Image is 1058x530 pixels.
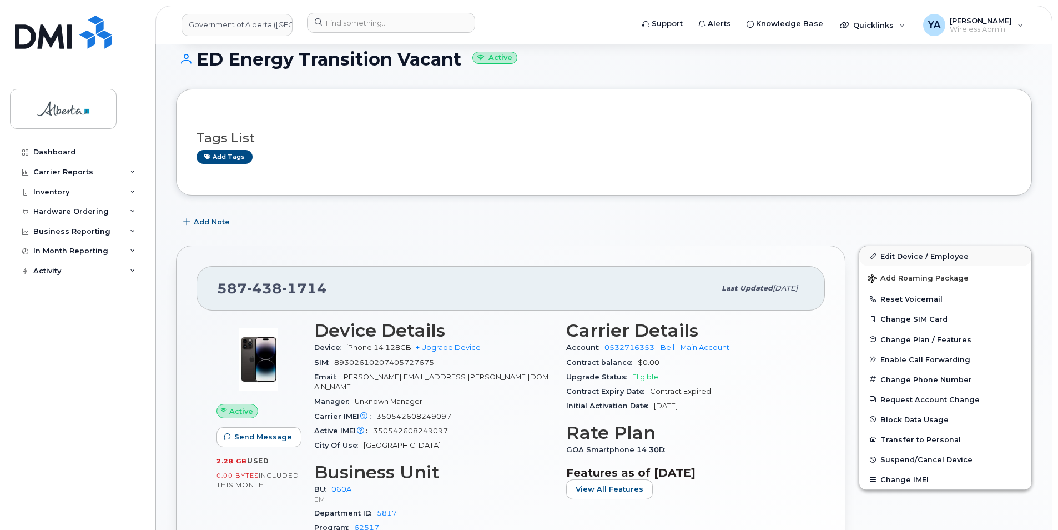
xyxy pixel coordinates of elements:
span: [DATE] [654,402,678,410]
span: Send Message [234,432,292,442]
small: Active [472,52,517,64]
a: 0532716353 - Bell - Main Account [604,343,729,352]
a: Add tags [197,150,253,164]
span: Alerts [708,18,731,29]
span: 0.00 Bytes [216,472,259,479]
h3: Business Unit [314,462,553,482]
button: Reset Voicemail [859,289,1031,309]
img: image20231002-3703462-njx0qo.jpeg [225,326,292,393]
button: Add Roaming Package [859,266,1031,289]
span: Contract Expired [650,387,711,396]
span: Quicklinks [853,21,894,29]
span: Device [314,343,346,352]
span: Initial Activation Date [566,402,654,410]
span: Department ID [314,509,377,517]
span: Add Roaming Package [868,274,969,284]
div: Yohann Akale [915,14,1031,36]
span: Add Note [194,217,230,227]
h3: Device Details [314,321,553,341]
button: Block Data Usage [859,409,1031,429]
span: Support [652,18,683,29]
span: [PERSON_NAME] [950,16,1012,25]
div: Quicklinks [832,14,913,36]
a: Support [634,13,691,35]
a: Government of Alberta (GOA) [182,14,293,36]
span: Wireless Admin [950,25,1012,34]
a: + Upgrade Device [416,343,481,352]
h3: Features as of [DATE] [566,466,805,479]
span: SIM [314,358,334,367]
h3: Tags List [197,131,1011,145]
a: Alerts [691,13,739,35]
a: 060A [331,485,351,493]
span: Suspend/Cancel Device [880,456,973,464]
span: Manager [314,397,355,406]
span: Contract balance [566,358,638,367]
p: EM [314,494,553,504]
span: Active [229,406,253,417]
span: Email [314,373,341,381]
span: used [247,457,269,465]
button: Change Plan / Features [859,329,1031,349]
button: Send Message [216,427,301,447]
span: 350542608249097 [373,427,448,435]
span: [GEOGRAPHIC_DATA] [364,441,441,449]
button: Add Note [176,212,239,232]
span: Account [566,343,604,352]
h1: ED Energy Transition Vacant [176,49,1032,69]
span: 1714 [282,280,327,297]
h3: Carrier Details [566,321,805,341]
button: Change Phone Number [859,369,1031,389]
span: Contract Expiry Date [566,387,650,396]
span: 350542608249097 [376,412,451,421]
a: 5817 [377,509,397,517]
a: Edit Device / Employee [859,246,1031,266]
span: Change Plan / Features [880,335,971,343]
span: Carrier IMEI [314,412,376,421]
span: 438 [247,280,282,297]
span: Knowledge Base [756,18,823,29]
button: View All Features [566,479,653,499]
a: Knowledge Base [739,13,831,35]
button: Enable Call Forwarding [859,349,1031,369]
span: $0.00 [638,358,659,367]
span: Unknown Manager [355,397,422,406]
button: Request Account Change [859,389,1031,409]
button: Change IMEI [859,469,1031,489]
button: Suspend/Cancel Device [859,449,1031,469]
span: BU [314,485,331,493]
span: View All Features [576,484,643,494]
h3: Rate Plan [566,423,805,443]
span: Enable Call Forwarding [880,355,970,363]
span: [DATE] [773,284,798,292]
span: 89302610207405727675 [334,358,434,367]
span: 2.28 GB [216,457,247,465]
button: Transfer to Personal [859,429,1031,449]
span: Last updated [722,284,773,292]
span: iPhone 14 128GB [346,343,411,352]
span: Upgrade Status [566,373,632,381]
span: Active IMEI [314,427,373,435]
span: [PERSON_NAME][EMAIL_ADDRESS][PERSON_NAME][DOMAIN_NAME] [314,373,548,391]
input: Find something... [307,13,475,33]
button: Change SIM Card [859,309,1031,329]
span: 587 [217,280,327,297]
span: City Of Use [314,441,364,449]
span: YA [928,18,940,32]
span: Eligible [632,373,658,381]
span: GOA Smartphone 14 30D [566,446,671,454]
